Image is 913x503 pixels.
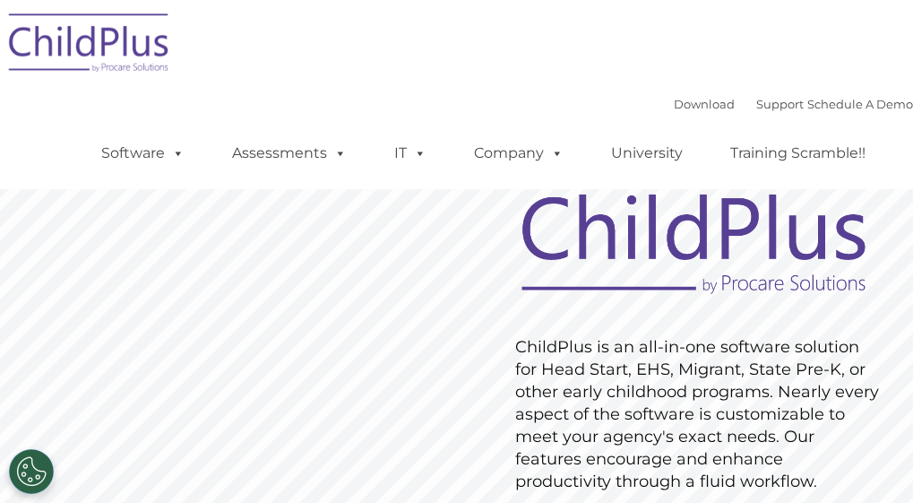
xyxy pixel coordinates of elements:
a: Download [674,97,735,111]
a: Software [83,135,202,171]
a: Schedule A Demo [807,97,913,111]
a: Assessments [214,135,365,171]
font: | [674,97,913,111]
button: Cookies Settings [9,449,54,494]
rs-layer: ChildPlus is an all-in-one software solution for Head Start, EHS, Migrant, State Pre-K, or other ... [515,336,881,493]
a: Training Scramble!! [712,135,883,171]
a: Support [756,97,804,111]
a: Company [456,135,581,171]
a: University [593,135,701,171]
a: IT [376,135,444,171]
